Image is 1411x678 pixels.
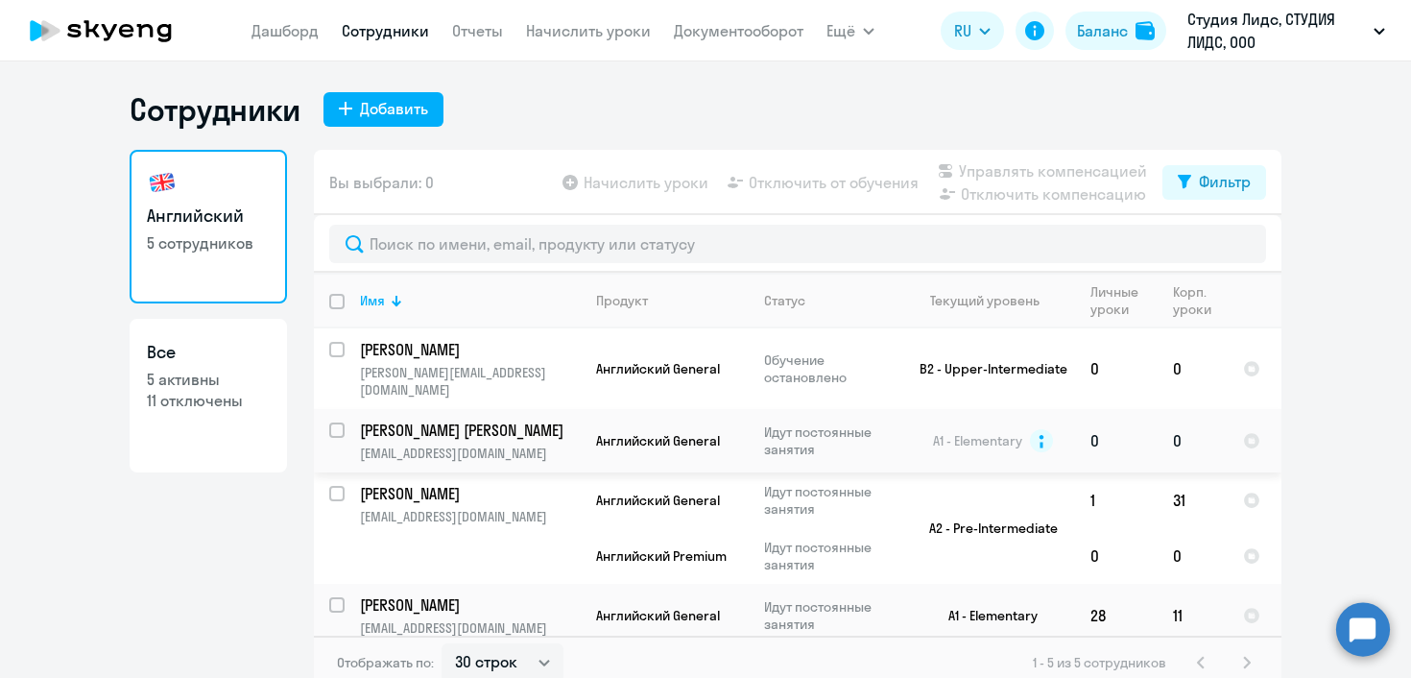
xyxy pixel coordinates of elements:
[933,432,1022,449] span: A1 - Elementary
[147,340,270,365] h3: Все
[1162,165,1266,200] button: Фильтр
[1158,528,1228,584] td: 0
[596,492,720,509] span: Английский General
[764,539,896,573] p: Идут постоянные занятия
[147,369,270,390] p: 5 активны
[897,472,1075,584] td: A2 - Pre-Intermediate
[764,598,896,633] p: Идут постоянные занятия
[596,547,727,565] span: Английский Premium
[360,594,580,616] a: [PERSON_NAME]
[1033,654,1166,671] span: 1 - 5 из 5 сотрудников
[764,483,896,518] p: Идут постоянные занятия
[329,225,1266,263] input: Поиск по имени, email, продукту или статусу
[1158,584,1228,647] td: 11
[1178,8,1395,54] button: Студия Лидс, СТУДИЯ ЛИДС, ООО
[360,339,580,360] a: [PERSON_NAME]
[764,424,896,458] p: Идут постоянные занятия
[1158,328,1228,409] td: 0
[941,12,1004,50] button: RU
[360,445,580,462] p: [EMAIL_ADDRESS][DOMAIN_NAME]
[251,21,319,40] a: Дашборд
[1199,170,1251,193] div: Фильтр
[1173,283,1227,318] div: Корп. уроки
[596,432,720,449] span: Английский General
[1090,283,1157,318] div: Личные уроки
[764,292,805,309] div: Статус
[147,204,270,229] h3: Английский
[1075,328,1158,409] td: 0
[329,171,434,194] span: Вы выбрали: 0
[912,292,1074,309] div: Текущий уровень
[360,483,580,504] a: [PERSON_NAME]
[360,339,577,360] p: [PERSON_NAME]
[130,150,287,303] a: Английский5 сотрудников
[826,19,855,42] span: Ещё
[147,390,270,411] p: 11 отключены
[360,420,580,441] a: [PERSON_NAME] [PERSON_NAME]
[147,232,270,254] p: 5 сотрудников
[452,21,503,40] a: Отчеты
[764,351,896,386] p: Обучение остановлено
[323,92,443,127] button: Добавить
[596,360,720,377] span: Английский General
[360,292,580,309] div: Имя
[930,292,1040,309] div: Текущий уровень
[360,364,580,399] p: [PERSON_NAME][EMAIL_ADDRESS][DOMAIN_NAME]
[1075,472,1158,528] td: 1
[360,483,577,504] p: [PERSON_NAME]
[130,319,287,472] a: Все5 активны11 отключены
[1158,472,1228,528] td: 31
[1075,409,1158,472] td: 0
[360,420,577,441] p: [PERSON_NAME] [PERSON_NAME]
[897,328,1075,409] td: B2 - Upper-Intermediate
[1075,584,1158,647] td: 28
[360,619,580,637] p: [EMAIL_ADDRESS][DOMAIN_NAME]
[596,292,648,309] div: Продукт
[596,607,720,624] span: Английский General
[954,19,971,42] span: RU
[897,584,1075,647] td: A1 - Elementary
[337,654,434,671] span: Отображать по:
[342,21,429,40] a: Сотрудники
[360,97,428,120] div: Добавить
[130,90,300,129] h1: Сотрудники
[360,594,577,616] p: [PERSON_NAME]
[526,21,651,40] a: Начислить уроки
[360,508,580,525] p: [EMAIL_ADDRESS][DOMAIN_NAME]
[360,292,385,309] div: Имя
[1077,19,1128,42] div: Баланс
[1187,8,1366,54] p: Студия Лидс, СТУДИЯ ЛИДС, ООО
[1158,409,1228,472] td: 0
[147,167,178,198] img: english
[826,12,874,50] button: Ещё
[1065,12,1166,50] button: Балансbalance
[674,21,803,40] a: Документооборот
[1075,528,1158,584] td: 0
[1136,21,1155,40] img: balance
